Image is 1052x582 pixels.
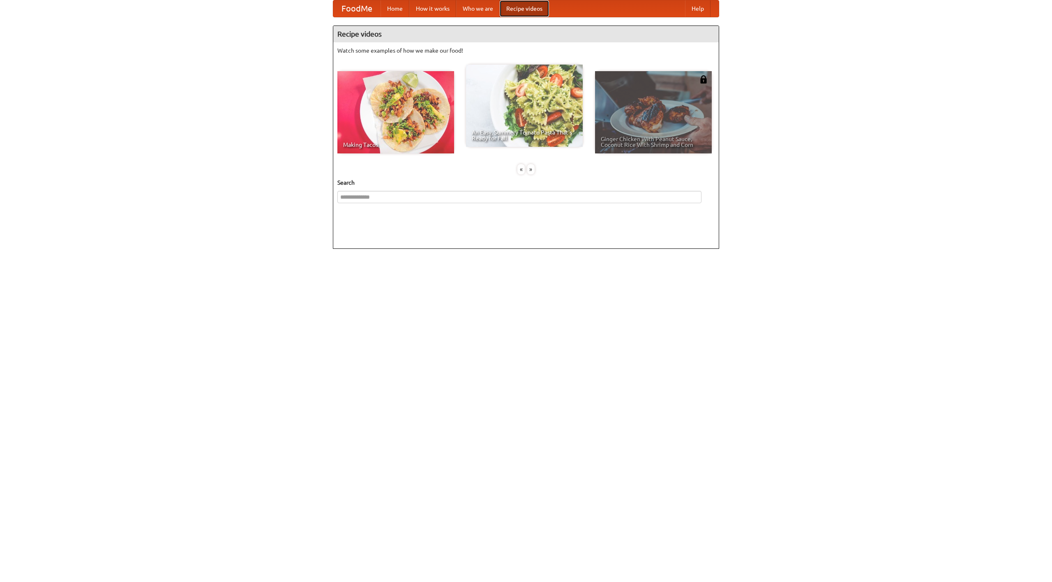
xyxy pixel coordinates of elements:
a: Help [685,0,711,17]
a: FoodMe [333,0,381,17]
h4: Recipe videos [333,26,719,42]
a: An Easy, Summery Tomato Pasta That's Ready for Fall [466,65,583,147]
a: Recipe videos [500,0,549,17]
a: Who we are [456,0,500,17]
a: Home [381,0,409,17]
img: 483408.png [699,75,708,83]
span: An Easy, Summery Tomato Pasta That's Ready for Fall [472,130,577,141]
div: « [517,164,525,174]
a: Making Tacos [337,71,454,153]
span: Making Tacos [343,142,448,148]
div: » [527,164,535,174]
a: How it works [409,0,456,17]
p: Watch some examples of how we make our food! [337,46,715,55]
h5: Search [337,179,715,187]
